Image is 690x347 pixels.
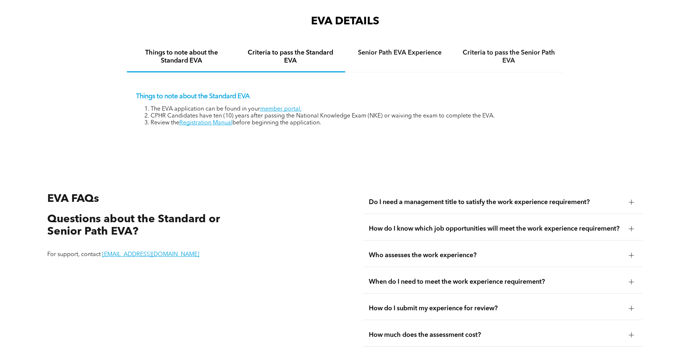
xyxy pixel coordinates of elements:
span: Do I need a management title to satisfy the work experience requirement? [369,198,623,206]
span: How much does the assessment cost? [369,331,623,339]
h4: Criteria to pass the Standard EVA [243,49,339,65]
li: CPHR Candidates have ten (10) years after passing the National Knowledge Exam (NKE) or waiving th... [151,113,554,120]
a: Registration Manual [179,120,232,126]
span: Questions about the Standard or Senior Path EVA? [47,214,220,238]
span: EVA FAQs [47,194,99,204]
a: [EMAIL_ADDRESS][DOMAIN_NAME] [102,252,199,258]
span: EVA DETAILS [311,16,379,27]
span: How do I know which job opportunities will meet the work experience requirement? [369,225,623,233]
span: Who assesses the work experience? [369,251,623,259]
h4: Senior Path EVA Experience [352,49,448,57]
h4: Criteria to pass the Senior Path EVA [461,49,557,65]
span: For support, contact [47,252,101,258]
span: How do I submit my experience for review? [369,304,623,312]
a: member portal. [260,106,302,112]
li: Review the before beginning the application. [151,120,554,127]
h4: Things to note about the Standard EVA [133,49,230,65]
p: Things to note about the Standard EVA [136,92,554,100]
span: When do I need to meet the work experience requirement? [369,278,623,286]
li: The EVA application can be found in your [151,106,554,113]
